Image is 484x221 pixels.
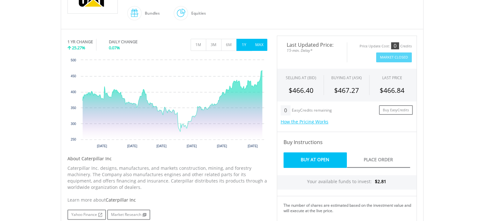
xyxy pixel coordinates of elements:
[127,144,137,148] text: [DATE]
[72,45,85,51] span: 25.27%
[142,6,160,21] div: Bundles
[284,152,347,168] a: Buy At Open
[221,39,237,51] button: 6M
[252,39,267,51] button: MAX
[281,105,291,115] div: 0
[380,86,404,95] span: $466.84
[391,42,399,49] div: 0
[71,59,76,62] text: 500
[106,197,136,203] span: Caterpillar Inc
[277,175,417,190] div: Your available funds to invest:
[281,119,328,125] a: How the Pricing Works
[282,47,342,53] span: 15-min. Delay*
[334,86,359,95] span: $467.27
[67,197,267,203] div: Learn more about
[67,39,93,45] div: 1 YR CHANGE
[248,144,258,148] text: [DATE]
[67,210,106,220] a: Yahoo Finance
[284,138,410,146] h4: Buy Instructions
[156,144,166,148] text: [DATE]
[71,138,76,141] text: 250
[236,39,252,51] button: 1Y
[206,39,221,51] button: 3M
[376,52,412,62] button: Market Closed
[71,122,76,126] text: 300
[67,155,267,162] h5: About Caterpillar Inc
[286,75,316,80] div: SELLING AT (BID)
[379,105,413,115] a: Buy EasyCredits
[97,144,107,148] text: [DATE]
[382,75,402,80] div: LAST PRICE
[191,39,206,51] button: 1M
[289,86,313,95] span: $466.40
[347,152,410,168] a: Place Order
[284,203,414,213] div: The number of shares are estimated based on the investment value and will execute at the live price.
[188,6,206,21] div: Equities
[217,144,227,148] text: [DATE]
[71,106,76,110] text: 350
[67,57,267,152] svg: Interactive chart
[67,57,267,152] div: Chart. Highcharts interactive chart.
[109,45,120,51] span: 0.07%
[400,44,412,49] div: Credits
[186,144,197,148] text: [DATE]
[67,165,267,190] p: Caterpillar Inc. designs, manufactures, and markets construction, mining, and forestry machinery....
[107,210,150,220] a: Market Research
[360,44,390,49] div: Price Update Cost:
[109,39,159,45] div: DAILY CHANGE
[375,178,386,184] span: $2.81
[331,75,362,80] span: BUYING AT (ASK)
[282,42,342,47] span: Last Updated Price:
[71,74,76,78] text: 450
[292,108,332,114] div: EasyCredits remaining
[71,90,76,94] text: 400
